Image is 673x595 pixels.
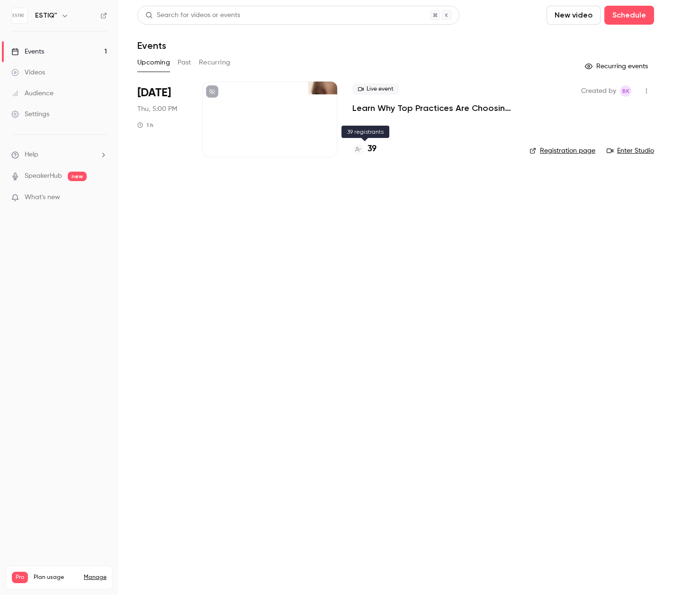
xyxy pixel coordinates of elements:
[12,572,28,583] span: Pro
[137,104,177,114] span: Thu, 5:00 PM
[11,47,44,56] div: Events
[11,89,54,98] div: Audience
[25,171,62,181] a: SpeakerHub
[368,143,377,156] h4: 39
[620,85,631,97] span: Brian Kirk
[607,146,654,156] a: Enter Studio
[199,55,231,70] button: Recurring
[137,85,171,101] span: [DATE]
[35,11,57,20] h6: ESTIQ™
[11,68,45,77] div: Videos
[145,10,240,20] div: Search for videos or events
[529,146,595,156] a: Registration page
[137,121,153,129] div: 1 h
[34,574,78,581] span: Plan usage
[68,172,87,181] span: new
[137,55,170,70] button: Upcoming
[137,40,166,51] h1: Events
[352,143,377,156] a: 39
[622,85,629,97] span: BK
[11,150,107,160] li: help-dropdown-opener
[352,102,514,114] a: Learn Why Top Practices Are Choosing bodyESTIQ™ — A Live Discussion with [PERSON_NAME] & [PERSON_...
[604,6,654,25] button: Schedule
[25,192,60,202] span: What's new
[178,55,191,70] button: Past
[547,6,601,25] button: New video
[12,8,27,23] img: ESTIQ™
[581,59,654,74] button: Recurring events
[581,85,616,97] span: Created by
[25,150,38,160] span: Help
[352,83,399,95] span: Live event
[11,110,49,119] div: Settings
[84,574,107,581] a: Manage
[137,82,187,157] div: Oct 23 Thu, 6:00 PM (America/Chicago)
